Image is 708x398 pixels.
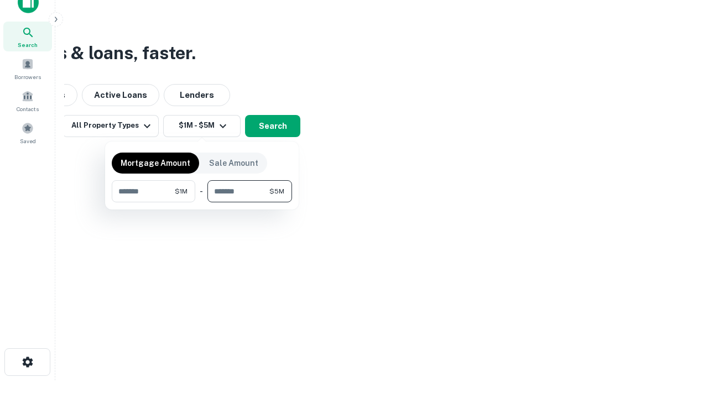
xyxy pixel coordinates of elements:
[175,186,188,196] span: $1M
[653,310,708,363] iframe: Chat Widget
[200,180,203,202] div: -
[209,157,258,169] p: Sale Amount
[121,157,190,169] p: Mortgage Amount
[269,186,284,196] span: $5M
